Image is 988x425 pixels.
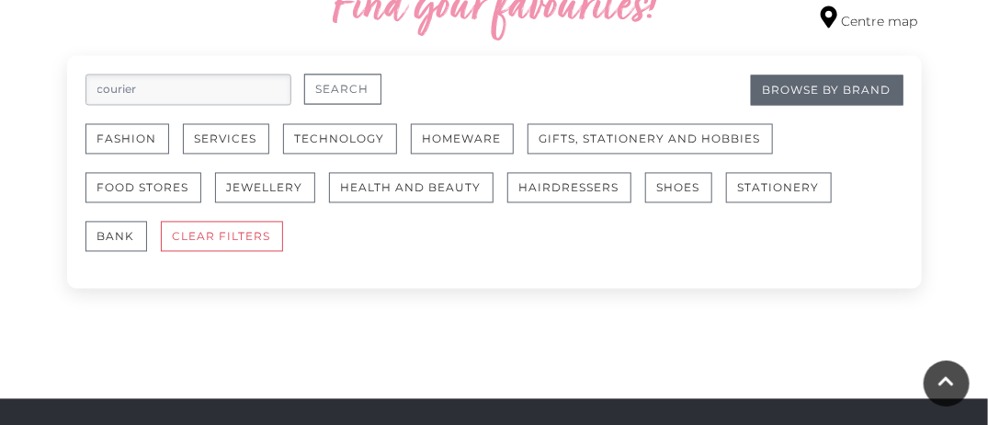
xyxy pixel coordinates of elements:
[329,173,507,222] a: Health and Beauty
[411,124,514,155] button: Homeware
[283,124,397,155] button: Technology
[85,124,169,155] button: Fashion
[645,173,712,203] button: Shoes
[821,6,917,31] a: Centre map
[161,222,283,252] button: CLEAR FILTERS
[161,222,297,270] a: CLEAR FILTERS
[507,173,631,203] button: Hairdressers
[215,173,329,222] a: Jewellery
[528,124,773,155] button: Gifts, Stationery and Hobbies
[215,173,315,203] button: Jewellery
[85,222,161,270] a: Bank
[507,173,645,222] a: Hairdressers
[183,124,283,173] a: Services
[726,173,832,203] button: Stationery
[85,222,147,252] button: Bank
[645,173,726,222] a: Shoes
[528,124,787,173] a: Gifts, Stationery and Hobbies
[411,124,528,173] a: Homeware
[751,75,903,106] a: Browse By Brand
[85,173,215,222] a: Food Stores
[85,173,201,203] button: Food Stores
[85,75,291,106] input: Search for retailers
[283,124,411,173] a: Technology
[304,75,381,105] button: Search
[85,124,183,173] a: Fashion
[726,173,846,222] a: Stationery
[183,124,269,155] button: Services
[329,173,494,203] button: Health and Beauty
